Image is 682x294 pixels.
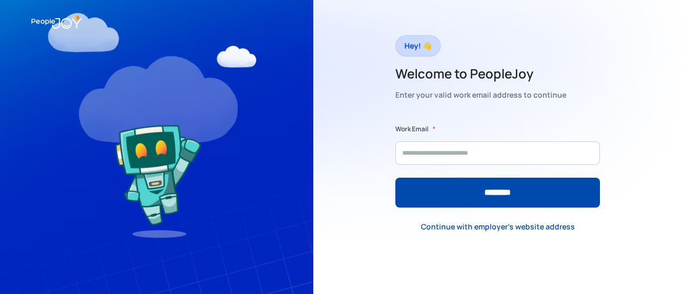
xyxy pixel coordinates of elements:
[412,216,583,237] a: Continue with employer's website address
[395,124,428,134] label: Work Email
[421,221,575,232] div: Continue with employer's website address
[395,65,566,82] h2: Welcome to PeopleJoy
[404,38,432,53] div: Hey! 👋
[395,124,600,208] form: Form
[395,88,566,102] div: Enter your valid work email address to continue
